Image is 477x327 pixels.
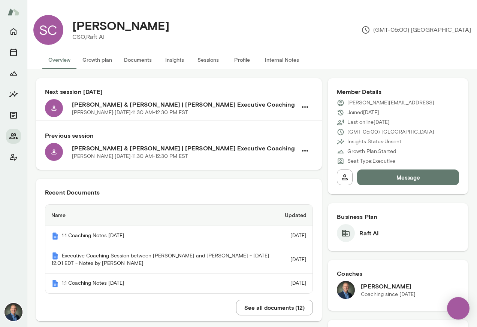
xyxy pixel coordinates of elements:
[347,99,434,107] p: [PERSON_NAME][EMAIL_ADDRESS]
[347,109,379,116] p: Joined [DATE]
[279,226,313,246] td: [DATE]
[347,148,396,155] p: Growth Plan: Started
[45,246,279,274] th: Executive Coaching Session between [PERSON_NAME] and [PERSON_NAME] - [DATE] 12:01 EDT - Notes by ...
[361,282,416,291] h6: [PERSON_NAME]
[225,51,259,69] button: Profile
[45,87,313,96] h6: Next session [DATE]
[118,51,158,69] button: Documents
[6,24,21,39] button: Home
[72,18,169,33] h4: [PERSON_NAME]
[337,281,355,299] img: Michael Alden
[359,229,378,238] h6: Raft AI
[45,131,313,140] h6: Previous session
[6,108,21,123] button: Documents
[72,153,188,160] p: [PERSON_NAME] · [DATE] · 11:30 AM-12:30 PM EST
[72,144,297,153] h6: [PERSON_NAME] & [PERSON_NAME] | [PERSON_NAME] Executive Coaching
[361,25,471,34] p: (GMT-05:00) [GEOGRAPHIC_DATA]
[357,169,459,185] button: Message
[347,119,390,126] p: Last online [DATE]
[72,100,297,109] h6: [PERSON_NAME] & [PERSON_NAME] | [PERSON_NAME] Executive Coaching
[6,87,21,102] button: Insights
[6,150,21,165] button: Client app
[51,252,59,260] img: Mento
[347,158,395,165] p: Seat Type: Executive
[337,87,459,96] h6: Member Details
[76,51,118,69] button: Growth plan
[259,51,305,69] button: Internal Notes
[158,51,191,69] button: Insights
[45,205,279,226] th: Name
[4,303,22,321] img: Michael Alden
[45,188,313,197] h6: Recent Documents
[45,226,279,246] th: 1:1 Coaching Notes [DATE]
[236,300,313,315] button: See all documents (12)
[361,291,416,298] p: Coaching since [DATE]
[42,51,76,69] button: Overview
[191,51,225,69] button: Sessions
[51,280,59,287] img: Mento
[6,129,21,144] button: Members
[279,246,313,274] td: [DATE]
[337,212,459,221] h6: Business Plan
[7,5,19,19] img: Mento
[347,128,434,136] p: (GMT-05:00) [GEOGRAPHIC_DATA]
[347,138,401,146] p: Insights Status: Unsent
[279,205,313,226] th: Updated
[6,66,21,81] button: Growth Plan
[6,45,21,60] button: Sessions
[51,232,59,240] img: Mento
[72,33,169,42] p: CSO, Raft AI
[45,273,279,293] th: 1:1 Coaching Notes [DATE]
[33,15,63,45] div: SC
[337,269,459,278] h6: Coaches
[279,273,313,293] td: [DATE]
[72,109,188,116] p: [PERSON_NAME] · [DATE] · 11:30 AM-12:30 PM EST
